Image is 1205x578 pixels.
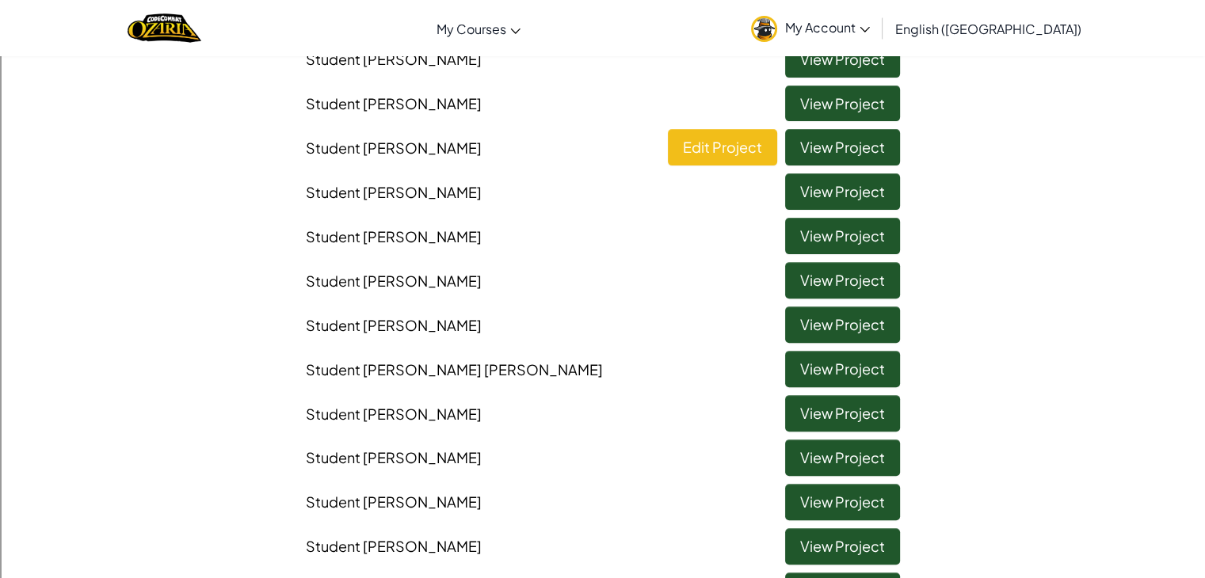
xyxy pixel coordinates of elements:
[743,3,878,53] a: My Account
[785,19,870,36] span: My Account
[437,21,506,37] span: My Courses
[429,7,528,50] a: My Courses
[6,92,1199,106] div: Rename
[895,21,1081,37] span: English ([GEOGRAPHIC_DATA])
[6,21,1199,35] div: Sort New > Old
[6,63,1199,78] div: Options
[128,12,201,44] img: Home
[751,16,777,42] img: avatar
[6,78,1199,92] div: Sign out
[6,49,1199,63] div: Delete
[887,7,1089,50] a: English ([GEOGRAPHIC_DATA])
[128,12,201,44] a: Ozaria by CodeCombat logo
[6,35,1199,49] div: Move To ...
[6,106,1199,120] div: Move To ...
[6,6,1199,21] div: Sort A > Z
